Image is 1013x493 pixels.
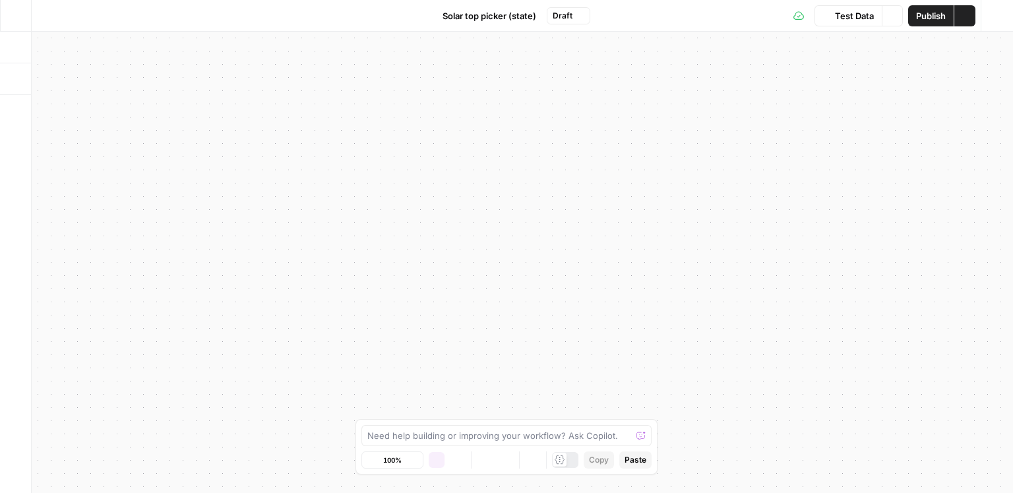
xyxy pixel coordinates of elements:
button: Test Data [814,5,882,26]
span: 100% [383,455,402,465]
span: Test Data [835,9,874,22]
span: Publish [916,9,946,22]
button: Publish [908,5,954,26]
button: Paste [619,451,652,469]
span: Draft [553,10,572,22]
span: Paste [625,454,646,466]
button: Copy [584,451,614,469]
button: Draft [547,7,590,24]
span: Copy [589,454,609,466]
button: Solar top picker (state) [423,5,544,26]
span: Solar top picker (state) [443,9,536,22]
